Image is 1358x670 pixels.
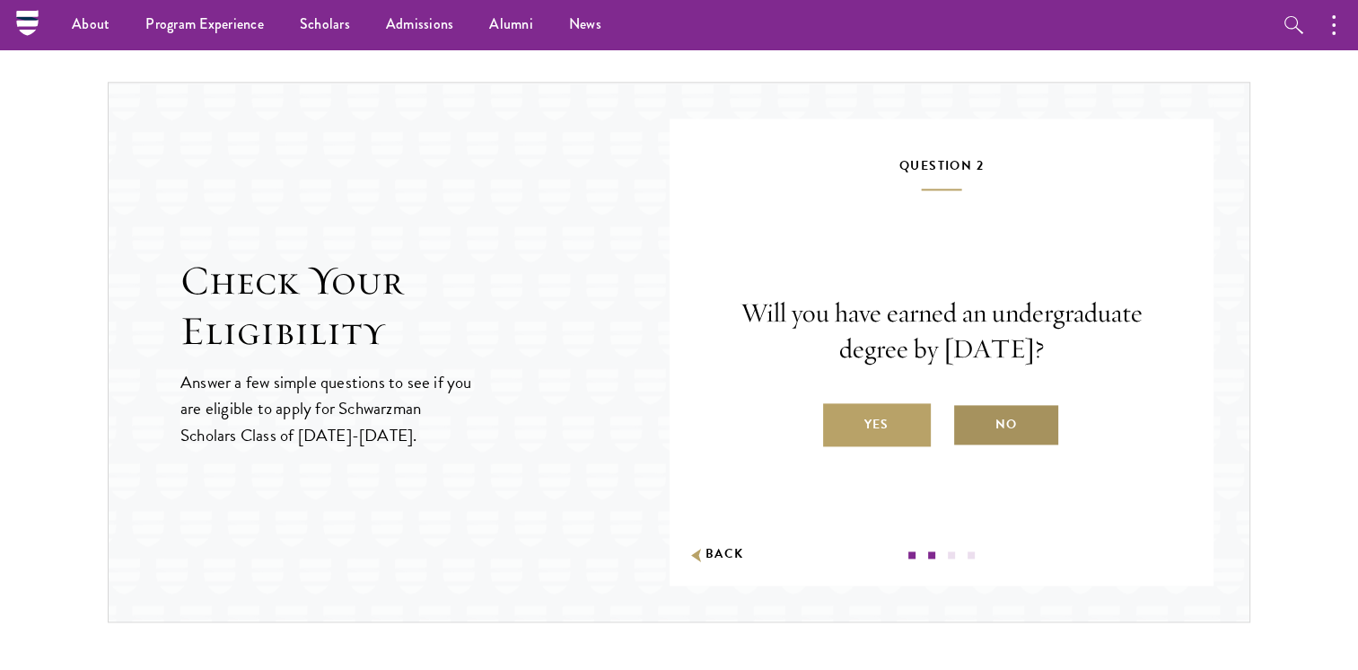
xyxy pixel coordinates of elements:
[723,154,1160,190] h5: Question 2
[952,403,1060,446] label: No
[723,295,1160,367] p: Will you have earned an undergraduate degree by [DATE]?
[180,256,670,357] h2: Check Your Eligibility
[823,403,931,446] label: Yes
[180,369,474,447] p: Answer a few simple questions to see if you are eligible to apply for Schwarzman Scholars Class o...
[688,545,744,564] button: Back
